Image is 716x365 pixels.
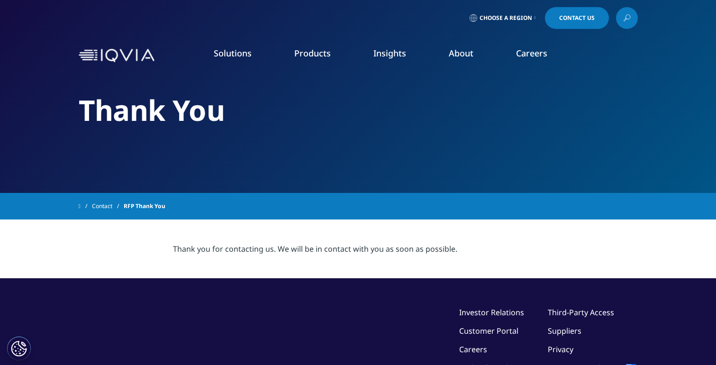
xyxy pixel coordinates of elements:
[7,337,31,360] button: Cookies Settings
[373,47,406,59] a: Insights
[158,33,638,78] nav: Primary
[173,243,543,255] div: Thank you for contacting us. We will be in contact with you as soon as possible.
[516,47,547,59] a: Careers
[124,198,165,215] span: RFP Thank You
[548,326,581,336] a: Suppliers
[459,326,518,336] a: Customer Portal
[294,47,331,59] a: Products
[214,47,252,59] a: Solutions
[548,344,573,355] a: Privacy
[548,307,614,318] a: Third-Party Access
[459,344,487,355] a: Careers
[545,7,609,29] a: Contact Us
[79,49,154,63] img: IQVIA Healthcare Information Technology and Pharma Clinical Research Company
[92,198,124,215] a: Contact
[79,92,638,128] h2: Thank You
[459,307,524,318] a: Investor Relations
[559,15,595,21] span: Contact Us
[480,14,532,22] span: Choose a Region
[449,47,473,59] a: About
